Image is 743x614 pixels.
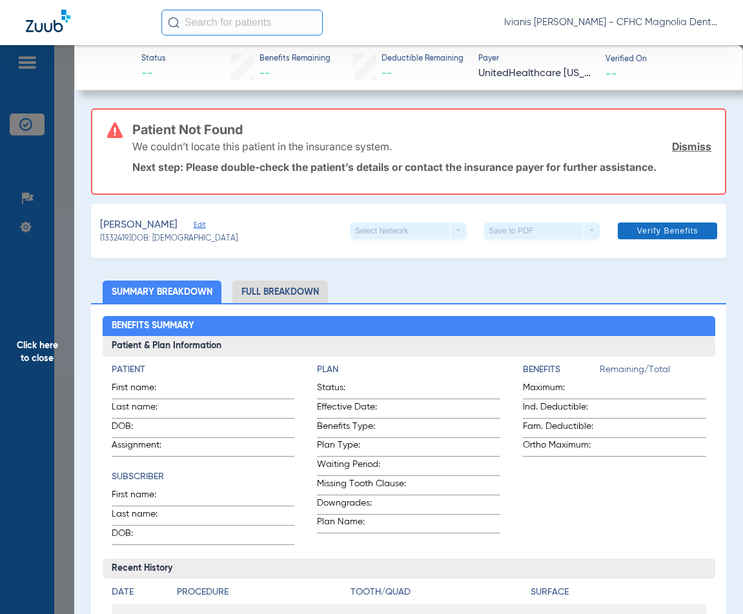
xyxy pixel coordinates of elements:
span: (1332419) DOB: [DEMOGRAPHIC_DATA] [100,233,238,245]
app-breakdown-title: Procedure [177,586,346,604]
img: Zuub Logo [26,10,70,32]
span: Ind. Deductible: [523,401,600,418]
h3: Recent History [103,559,715,579]
span: [PERSON_NAME] [100,217,178,233]
h4: Date [112,586,166,599]
a: Dismiss [672,140,711,153]
h3: Patient Not Found [132,123,711,136]
span: Plan Name: [317,515,412,533]
span: Remaining/Total [600,363,706,381]
span: Verify Benefits [637,226,698,236]
span: Payer [478,54,595,65]
p: We couldn’t locate this patient in the insurance system. [132,140,392,153]
span: Fam. Deductible: [523,420,600,437]
span: Ortho Maximum: [523,439,600,456]
span: Status: [317,381,412,399]
h4: Surface [531,586,706,599]
span: First name: [112,488,175,506]
iframe: Chat Widget [678,552,743,614]
h4: Plan [317,363,500,377]
span: Downgrades: [317,497,412,514]
span: Plan Type: [317,439,412,456]
span: UnitedHealthcare [US_STATE] - (HUB) [478,66,595,82]
span: Edit [194,221,205,233]
span: Verified On [606,54,722,66]
li: Summary Breakdown [103,281,221,303]
span: -- [606,66,617,80]
app-breakdown-title: Benefits [523,363,600,381]
span: Benefits Type: [317,420,412,437]
input: Search for patients [161,10,323,35]
h3: Patient & Plan Information [103,336,715,357]
h4: Subscriber [112,470,295,484]
img: error-icon [107,123,123,138]
h2: Benefits Summary [103,316,715,337]
span: -- [260,68,270,79]
span: -- [141,66,166,82]
span: Missing Tooth Clause: [317,477,412,495]
span: Status [141,54,166,65]
span: Last name: [112,401,175,418]
span: Benefits Remaining [260,54,331,65]
li: Full Breakdown [232,281,328,303]
h4: Procedure [177,586,346,599]
span: Waiting Period: [317,458,412,475]
span: -- [382,68,392,79]
span: First name: [112,381,175,399]
h4: Tooth/Quad [351,586,526,599]
p: Next step: Please double-check the patient’s details or contact the insurance payer for further a... [132,161,711,173]
span: Maximum: [523,381,600,399]
img: Search Icon [168,17,179,28]
app-breakdown-title: Surface [531,586,706,604]
h4: Patient [112,363,295,377]
span: Effective Date: [317,401,412,418]
span: Last name: [112,508,175,525]
app-breakdown-title: Tooth/Quad [351,586,526,604]
span: DOB: [112,420,175,437]
span: Ivianis [PERSON_NAME] - CFHC Magnolia Dental [504,16,717,29]
span: Assignment: [112,439,175,456]
app-breakdown-title: Date [112,586,166,604]
span: DOB: [112,527,175,544]
h4: Benefits [523,363,600,377]
button: Verify Benefits [618,223,717,239]
span: Deductible Remaining [382,54,463,65]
